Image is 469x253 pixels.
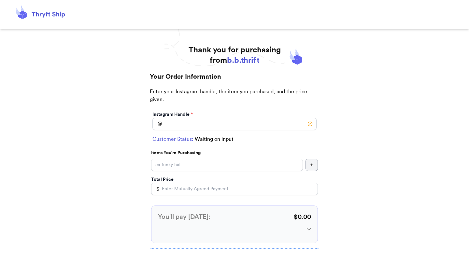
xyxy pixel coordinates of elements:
[189,45,281,66] h1: Thank you for purchasing from
[151,150,318,156] p: Items You're Purchasing
[150,72,319,88] h2: Your Order Information
[152,111,193,118] label: Instagram Handle
[150,88,319,110] p: Enter your Instagram handle, the item you purchased, and the price given.
[152,135,193,143] span: Customer Status:
[294,212,311,221] p: $ 0.00
[195,135,234,143] span: Waiting on input
[152,118,162,130] div: @
[151,159,303,171] input: ex.funky hat
[151,183,160,195] div: $
[151,176,174,183] label: Total Price
[151,183,318,195] input: Enter Mutually Agreed Payment
[227,57,260,64] span: b.b.thrift
[158,212,210,221] h3: You'll pay [DATE]:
